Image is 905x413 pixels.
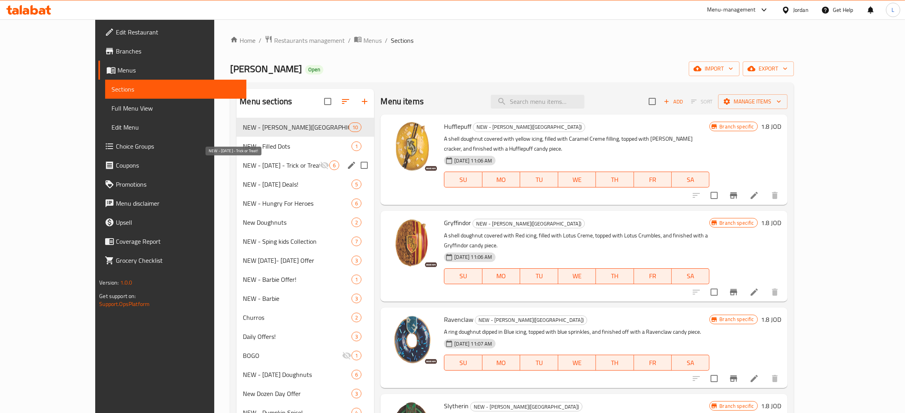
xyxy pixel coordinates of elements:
[236,251,374,270] div: NEW [DATE]- [DATE] Offer3
[444,314,473,325] span: Ravenclaw
[116,27,240,37] span: Edit Restaurant
[706,370,722,387] span: Select to update
[765,369,784,388] button: delete
[352,200,361,207] span: 6
[637,357,669,369] span: FR
[663,97,684,106] span: Add
[672,172,709,187] button: SA
[486,270,517,282] span: MO
[236,365,374,384] div: NEW - [DATE] Doughnuts6
[243,180,352,189] div: NEW - Independence Day Deals!
[451,157,495,164] span: [DATE] 11:06 AM
[236,194,374,213] div: NEW - Hungry For Heroes6
[444,268,482,284] button: SU
[716,402,757,410] span: Branch specific
[451,340,495,348] span: [DATE] 11:07 AM
[236,327,374,346] div: Daily Offers!3
[475,315,587,325] span: NEW - [PERSON_NAME]([GEOGRAPHIC_DATA])
[686,96,718,108] span: Select section first
[675,270,706,282] span: SA
[675,174,706,185] span: SA
[243,389,352,398] span: New Dozen Day Offer
[243,275,352,284] span: NEW - Barbie Offer!
[520,355,558,371] button: TU
[520,268,558,284] button: TU
[749,191,759,200] a: Edit menu item
[230,35,794,46] nav: breadcrumb
[348,36,351,45] li: /
[98,251,246,270] a: Grocery Checklist
[761,400,781,411] h6: 1.8 JOD
[236,137,374,156] div: NEW - Filled Dots1
[352,180,361,189] div: items
[695,64,733,74] span: import
[330,162,339,169] span: 6
[561,270,593,282] span: WE
[749,374,759,383] a: Edit menu item
[444,355,482,371] button: SU
[352,370,361,379] div: items
[387,121,438,172] img: Hufflepuff
[444,134,709,154] p: A shell doughnut covered with yellow icing, filled with Caramel Creme filling, topped with [PERSO...
[634,172,672,187] button: FR
[243,256,352,265] div: NEW 10- 12 May Offer
[716,315,757,323] span: Branch specific
[99,299,150,309] a: Support.OpsPlatform
[243,141,352,151] span: NEW - Filled Dots
[672,268,709,284] button: SA
[523,270,555,282] span: TU
[352,352,361,359] span: 1
[352,218,361,227] div: items
[352,389,361,398] div: items
[444,217,471,229] span: Gryffindor
[724,186,743,205] button: Branch-specific-item
[336,92,355,111] span: Sort sections
[451,253,495,261] span: [DATE] 11:06 AM
[352,257,361,264] span: 3
[243,256,352,265] span: NEW [DATE]- [DATE] Offer
[98,194,246,213] a: Menu disclaimer
[448,357,479,369] span: SU
[352,313,361,322] div: items
[444,172,482,187] button: SU
[98,232,246,251] a: Coverage Report
[352,390,361,398] span: 3
[243,218,352,227] div: New Doughnuts
[243,122,349,132] div: NEW - Harry Potter(House of Hogwarts)
[718,94,788,109] button: Manage items
[355,92,374,111] button: Add section
[243,199,352,208] span: NEW - Hungry For Heroes
[236,118,374,137] div: NEW - [PERSON_NAME]([GEOGRAPHIC_DATA])10
[599,174,630,185] span: TH
[486,174,517,185] span: MO
[644,93,661,110] span: Select section
[352,238,361,245] span: 7
[243,351,342,360] span: BOGO
[706,284,722,300] span: Select to update
[473,219,585,228] div: NEW - Harry Potter(House of Hogwarts)
[599,357,630,369] span: TH
[634,355,672,371] button: FR
[352,181,361,188] span: 5
[319,93,336,110] span: Select all sections
[116,180,240,189] span: Promotions
[99,277,119,288] span: Version:
[236,232,374,251] div: NEW - Sping kids Collection7
[561,357,593,369] span: WE
[761,314,781,325] h6: 1.8 JOD
[352,371,361,379] span: 6
[243,161,320,170] span: NEW - [DATE] - Trick or Treat!
[473,219,584,228] span: NEW - [PERSON_NAME]([GEOGRAPHIC_DATA])
[240,96,292,107] h2: Menu sections
[561,174,593,185] span: WE
[236,156,374,175] div: NEW - [DATE] - Trick or Treat!6edit
[236,213,374,232] div: New Doughnuts2
[117,65,240,75] span: Menus
[98,23,246,42] a: Edit Restaurant
[352,275,361,284] div: items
